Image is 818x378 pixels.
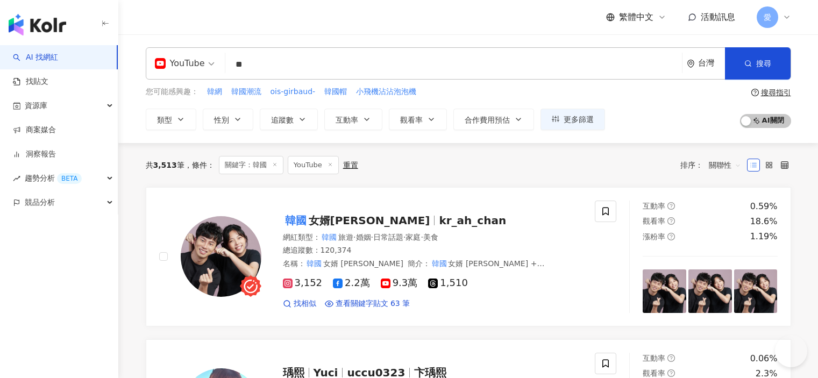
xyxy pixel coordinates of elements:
[428,277,468,289] span: 1,510
[667,217,675,225] span: question-circle
[465,116,510,124] span: 合作費用預估
[680,156,747,174] div: 排序：
[207,86,223,98] button: 韓網
[283,212,309,229] mark: 韓國
[207,87,222,97] span: 韓網
[643,217,665,225] span: 觀看率
[146,161,184,169] div: 共 筆
[750,216,778,227] div: 18.6%
[643,202,665,210] span: 互動率
[619,11,653,23] span: 繁體中文
[373,233,403,241] span: 日常話題
[381,277,418,289] span: 9.3萬
[25,166,82,190] span: 趨勢分析
[667,202,675,210] span: question-circle
[146,87,198,97] span: 您可能感興趣：
[283,259,403,268] span: 名稱 ：
[260,109,318,130] button: 追蹤數
[325,298,410,309] a: 查看關鍵字貼文 63 筆
[356,87,416,97] span: 小飛機沾沾泡泡機
[13,76,48,87] a: 找貼文
[421,233,423,241] span: ·
[764,11,771,23] span: 愛
[321,231,339,243] mark: 韓國
[750,201,778,212] div: 0.59%
[146,187,791,326] a: KOL Avatar韓國女婿[PERSON_NAME]kr_ah_chan網紅類型：韓國旅遊·婚姻·日常話題·家庭·美食總追蹤數：120,374名稱：韓國女婿 [PERSON_NAME]簡介：韓...
[643,232,665,241] span: 漲粉率
[153,161,177,169] span: 3,513
[643,269,686,313] img: post-image
[309,214,430,227] span: 女婿[PERSON_NAME]
[283,277,323,289] span: 3,152
[13,52,58,63] a: searchAI 找網紅
[57,173,82,184] div: BETA
[701,12,735,22] span: 活動訊息
[146,109,196,130] button: 類型
[283,232,582,243] div: 網紅類型 ：
[667,233,675,240] span: question-circle
[750,353,778,365] div: 0.06%
[157,116,172,124] span: 類型
[336,116,358,124] span: 互動率
[389,109,447,130] button: 觀看率
[231,86,262,98] button: 韓國潮流
[219,156,283,174] span: 關鍵字：韓國
[271,116,294,124] span: 追蹤數
[324,109,382,130] button: 互動率
[343,161,358,169] div: 重置
[564,115,594,124] span: 更多篩選
[725,47,791,80] button: 搜尋
[324,86,347,98] button: 韓國帽
[371,233,373,241] span: ·
[698,59,725,68] div: 台灣
[294,298,316,309] span: 找相似
[181,216,261,297] img: KOL Avatar
[667,369,675,377] span: question-circle
[734,269,778,313] img: post-image
[283,245,582,256] div: 總追蹤數 ： 120,374
[288,156,339,174] span: YouTube
[709,156,741,174] span: 關聯性
[439,214,506,227] span: kr_ah_chan
[25,94,47,118] span: 資源庫
[453,109,534,130] button: 合作費用預估
[283,298,316,309] a: 找相似
[643,354,665,362] span: 互動率
[305,258,324,269] mark: 韓國
[333,277,370,289] span: 2.2萬
[751,89,759,96] span: question-circle
[355,86,417,98] button: 小飛機沾沾泡泡機
[430,258,449,269] mark: 韓國
[353,233,355,241] span: ·
[13,125,56,135] a: 商案媒合
[270,86,316,98] button: ois-girbaud-
[356,233,371,241] span: 婚姻
[540,109,605,130] button: 更多篩選
[643,369,665,377] span: 觀看率
[756,59,771,68] span: 搜尋
[13,175,20,182] span: rise
[323,259,403,268] span: 女婿 [PERSON_NAME]
[231,87,261,97] span: 韓國潮流
[338,233,353,241] span: 旅遊
[155,55,205,72] div: YouTube
[324,87,347,97] span: 韓國帽
[406,233,421,241] span: 家庭
[761,88,791,97] div: 搜尋指引
[203,109,253,130] button: 性別
[214,116,229,124] span: 性別
[9,14,66,35] img: logo
[403,233,406,241] span: ·
[775,335,807,367] iframe: Help Scout Beacon - Open
[423,233,438,241] span: 美食
[750,231,778,243] div: 1.19%
[400,116,423,124] span: 觀看率
[688,269,732,313] img: post-image
[184,161,215,169] span: 條件 ：
[271,87,316,97] span: ois-girbaud-
[667,354,675,362] span: question-circle
[25,190,55,215] span: 競品分析
[687,60,695,68] span: environment
[13,149,56,160] a: 洞察報告
[336,298,410,309] span: 查看關鍵字貼文 63 筆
